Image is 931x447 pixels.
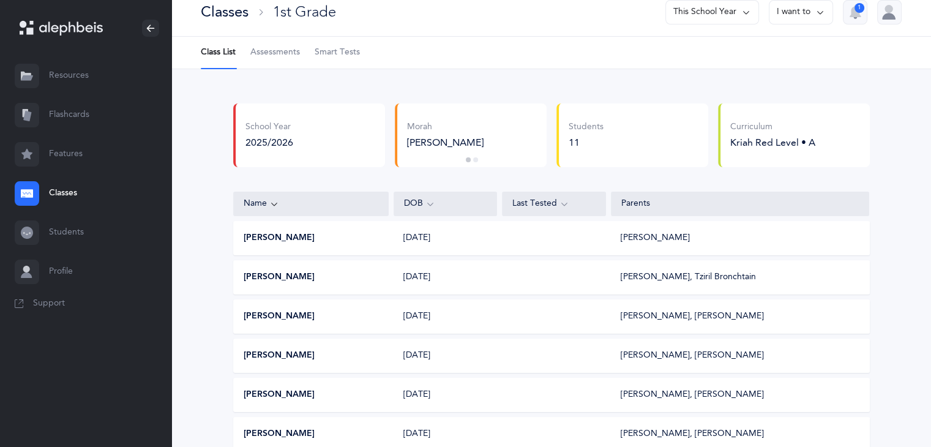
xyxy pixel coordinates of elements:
div: [DATE] [394,271,497,284]
div: [DATE] [394,389,497,401]
button: [PERSON_NAME] [244,389,315,401]
div: [DATE] [394,350,497,362]
button: 1 [466,157,471,162]
div: Morah [407,121,537,133]
div: Curriculum [730,121,815,133]
button: [PERSON_NAME] [244,310,315,323]
button: [PERSON_NAME] [244,350,315,362]
button: [PERSON_NAME] [244,271,315,284]
div: 1 [854,3,864,13]
div: Last Tested [512,197,596,211]
span: Support [33,298,65,310]
div: DOB [404,197,487,211]
div: [PERSON_NAME], [PERSON_NAME] [621,310,764,323]
span: Smart Tests [315,47,360,59]
div: [DATE] [394,232,497,244]
button: 2 [473,157,478,162]
div: School Year [245,121,293,133]
div: Classes [201,2,249,22]
div: [PERSON_NAME], [PERSON_NAME] [621,350,764,362]
div: Parents [621,198,859,210]
div: [PERSON_NAME], [PERSON_NAME] [621,428,764,440]
div: 1st Grade [273,2,336,22]
div: 2025/2026 [245,136,293,149]
div: [PERSON_NAME], [PERSON_NAME] [621,389,764,401]
div: Name [244,197,378,211]
span: Assessments [250,47,300,59]
div: Kriah Red Level • A [730,136,815,149]
button: [PERSON_NAME] [244,232,315,244]
button: [PERSON_NAME] [244,428,315,440]
div: [PERSON_NAME] [621,232,690,244]
div: Students [569,121,604,133]
iframe: Drift Widget Chat Controller [870,386,916,432]
div: 11 [569,136,604,149]
div: [PERSON_NAME], Tziril Bronchtain [621,271,756,284]
div: [DATE] [394,428,497,440]
div: [PERSON_NAME] [407,136,537,149]
div: [DATE] [394,310,497,323]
